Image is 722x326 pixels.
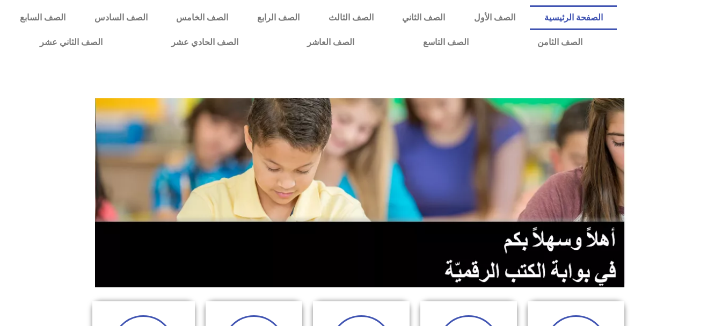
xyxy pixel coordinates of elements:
[314,5,388,30] a: الصف الثالث
[388,5,460,30] a: الصف الثاني
[503,30,617,55] a: الصف الثامن
[162,5,243,30] a: الصف الخامس
[5,30,137,55] a: الصف الثاني عشر
[460,5,530,30] a: الصف الأول
[389,30,503,55] a: الصف التاسع
[530,5,617,30] a: الصفحة الرئيسية
[243,5,314,30] a: الصف الرابع
[273,30,389,55] a: الصف العاشر
[137,30,273,55] a: الصف الحادي عشر
[80,5,162,30] a: الصف السادس
[5,5,80,30] a: الصف السابع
